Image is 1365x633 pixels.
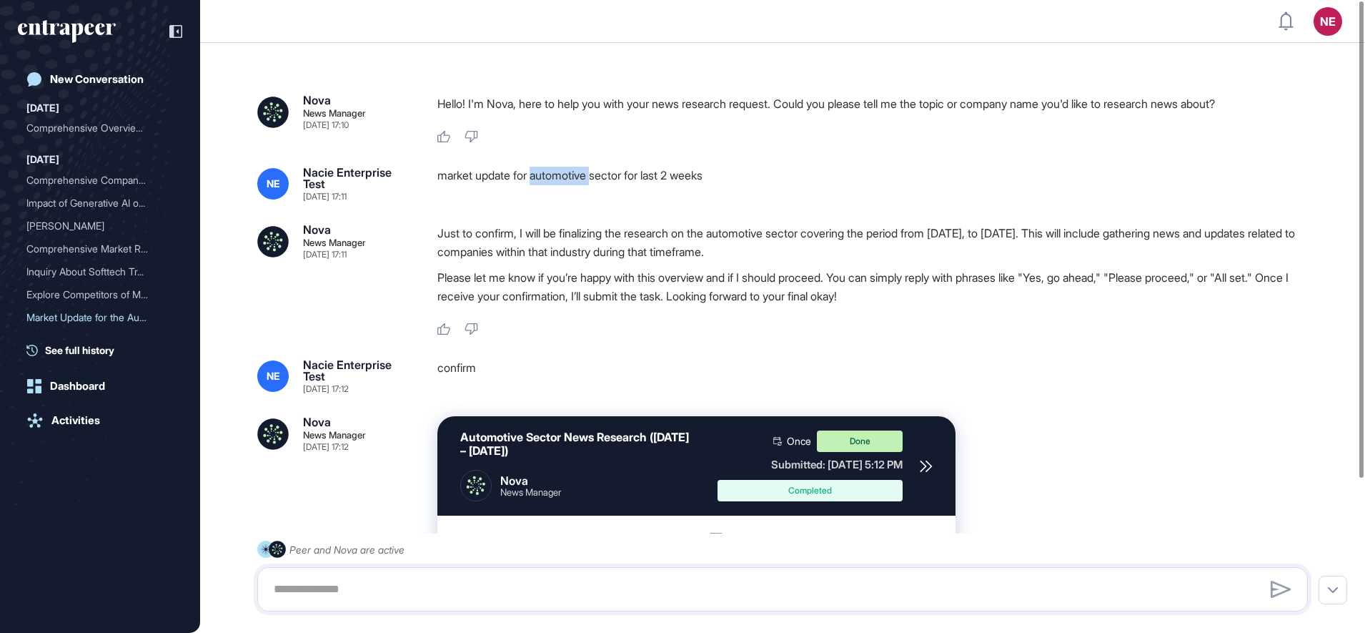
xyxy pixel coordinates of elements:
[26,99,59,117] div: [DATE]
[303,94,331,106] div: Nova
[26,306,162,329] div: Market Update for the Aut...
[437,94,1319,113] p: Hello! I'm Nova, here to help you with your news research request. Could you please tell me the t...
[26,283,162,306] div: Explore Competitors of Ma...
[787,436,811,446] span: Once
[26,260,174,283] div: Inquiry About Softtech Tracking Services
[303,224,331,235] div: Nova
[26,329,162,352] div: Latest Use Cases of Artif...
[26,329,174,352] div: Latest Use Cases of Artificial Intelligence
[303,167,415,190] div: Nacie Enterprise Test
[437,224,1319,261] p: Just to confirm, I will be finalizing the research on the automotive sector covering the period f...
[50,73,144,86] div: New Conversation
[303,385,349,393] div: [DATE] 17:12
[728,486,892,495] div: Completed
[26,215,162,237] div: [PERSON_NAME]
[45,343,114,358] span: See full history
[500,474,561,488] div: Nova
[437,268,1319,305] p: Please let me know if you’re happy with this overview and if I should proceed. You can simply rep...
[26,192,174,215] div: Impact of Generative AI on the Fashion Industry
[26,169,162,192] div: Comprehensive Company Ove...
[303,109,366,118] div: News Manager
[26,117,174,139] div: Comprehensive Overview of Company Solutions, Target Areas, and Market Positioning
[303,250,347,259] div: [DATE] 17:11
[267,178,280,190] span: NE
[303,359,415,382] div: Nacie Enterprise Test
[303,238,366,247] div: News Manager
[26,237,162,260] div: Comprehensive Market Repo...
[26,260,162,283] div: Inquiry About Softtech Tr...
[437,167,1319,201] div: market update for automotive sector for last 2 weeks
[817,431,903,452] div: Done
[51,414,100,427] div: Activities
[50,380,105,393] div: Dashboard
[460,431,695,458] div: Automotive Sector News Research ([DATE] – [DATE])
[289,541,404,559] div: Peer and Nova are active
[18,20,116,43] div: entrapeer-logo
[18,406,182,435] a: Activities
[26,151,59,168] div: [DATE]
[1314,7,1342,36] button: NE
[18,65,182,94] a: New Conversation
[26,169,174,192] div: Comprehensive Company Overview: Solutions, Target Areas, and Market Positioning
[303,443,349,451] div: [DATE] 17:12
[437,359,1319,393] div: confirm
[26,117,162,139] div: Comprehensive Overview of...
[26,343,182,358] a: See full history
[267,371,280,382] span: NE
[26,215,174,237] div: Reese
[26,306,174,329] div: Market Update for the Automotive Sector Over the Last 2 Weeks
[500,488,561,497] div: News Manager
[303,431,366,440] div: News Manager
[26,192,162,215] div: Impact of Generative AI o...
[26,237,174,260] div: Comprehensive Market Report on China's Future Societal Trends and Technology Enablers towards 203...
[303,121,349,129] div: [DATE] 17:10
[26,283,174,306] div: Explore Competitors of Maxitech
[18,372,182,401] a: Dashboard
[718,458,903,471] div: Submitted: [DATE] 5:12 PM
[303,416,331,428] div: Nova
[303,192,347,201] div: [DATE] 17:11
